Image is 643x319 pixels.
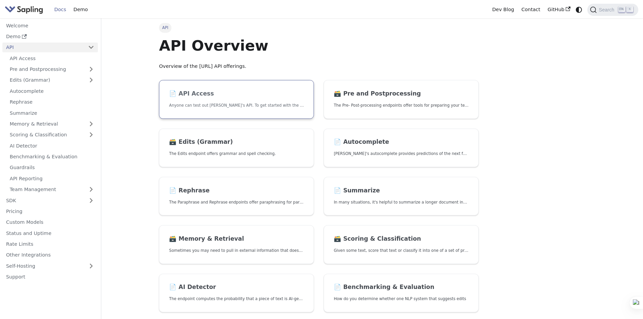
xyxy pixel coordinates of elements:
[169,284,304,291] h2: AI Detector
[334,187,468,194] h2: Summarize
[334,296,468,302] p: How do you determine whether one NLP system that suggests edits
[2,239,98,249] a: Rate Limits
[169,199,304,206] p: The Paraphrase and Rephrase endpoints offer paraphrasing for particular styles.
[6,185,98,194] a: Team Management
[334,235,468,243] h2: Scoring & Classification
[159,177,314,216] a: 📄️ RephraseThe Paraphrase and Rephrase endpoints offer paraphrasing for particular styles.
[587,4,638,16] button: Search (Ctrl+K)
[159,274,314,313] a: 📄️ AI DetectorThe endpoint computes the probability that a piece of text is AI-generated,
[169,296,304,302] p: The endpoint computes the probability that a piece of text is AI-generated,
[51,4,70,15] a: Docs
[169,187,304,194] h2: Rephrase
[5,5,43,15] img: Sapling.ai
[334,102,468,109] p: The Pre- Post-processing endpoints offer tools for preparing your text data for ingestation as we...
[334,90,468,98] h2: Pre and Postprocessing
[169,151,304,157] p: The Edits endpoint offers grammar and spell checking.
[6,86,98,96] a: Autocomplete
[324,80,479,119] a: 🗃️ Pre and PostprocessingThe Pre- Post-processing endpoints offer tools for preparing your text d...
[2,207,98,216] a: Pricing
[334,199,468,206] p: In many situations, it's helpful to summarize a longer document into a shorter, more easily diges...
[2,217,98,227] a: Custom Models
[324,177,479,216] a: 📄️ SummarizeIn many situations, it's helpful to summarize a longer document into a shorter, more ...
[544,4,574,15] a: GitHub
[597,7,618,12] span: Search
[2,21,98,30] a: Welcome
[6,53,98,63] a: API Access
[2,228,98,238] a: Status and Uptime
[6,108,98,118] a: Summarize
[488,4,517,15] a: Dev Blog
[169,90,304,98] h2: API Access
[5,5,46,15] a: Sapling.ai
[6,64,98,74] a: Pre and Postprocessing
[2,195,84,205] a: SDK
[2,261,98,271] a: Self-Hosting
[84,43,98,52] button: Collapse sidebar category 'API'
[169,138,304,146] h2: Edits (Grammar)
[6,130,98,140] a: Scoring & Classification
[2,43,84,52] a: API
[6,97,98,107] a: Rephrase
[518,4,544,15] a: Contact
[169,102,304,109] p: Anyone can test out Sapling's API. To get started with the API, simply:
[6,119,98,129] a: Memory & Retrieval
[84,195,98,205] button: Expand sidebar category 'SDK'
[159,36,479,55] h1: API Overview
[159,62,479,71] p: Overview of the [URL] API offerings.
[70,4,91,15] a: Demo
[6,174,98,183] a: API Reporting
[324,225,479,264] a: 🗃️ Scoring & ClassificationGiven some text, score that text or classify it into one of a set of p...
[159,23,171,32] span: API
[334,247,468,254] p: Given some text, score that text or classify it into one of a set of pre-specified categories.
[2,272,98,282] a: Support
[159,225,314,264] a: 🗃️ Memory & RetrievalSometimes you may need to pull in external information that doesn't fit in t...
[159,129,314,167] a: 🗃️ Edits (Grammar)The Edits endpoint offers grammar and spell checking.
[2,250,98,260] a: Other Integrations
[2,32,98,42] a: Demo
[334,138,468,146] h2: Autocomplete
[324,129,479,167] a: 📄️ Autocomplete[PERSON_NAME]'s autocomplete provides predictions of the next few characters or words
[6,141,98,151] a: AI Detector
[169,235,304,243] h2: Memory & Retrieval
[324,274,479,313] a: 📄️ Benchmarking & EvaluationHow do you determine whether one NLP system that suggests edits
[6,75,98,85] a: Edits (Grammar)
[334,151,468,157] p: Sapling's autocomplete provides predictions of the next few characters or words
[159,23,479,32] nav: Breadcrumbs
[6,163,98,172] a: Guardrails
[6,152,98,162] a: Benchmarking & Evaluation
[626,6,633,12] kbd: K
[334,284,468,291] h2: Benchmarking & Evaluation
[574,5,584,15] button: Switch between dark and light mode (currently system mode)
[169,247,304,254] p: Sometimes you may need to pull in external information that doesn't fit in the context size of an...
[159,80,314,119] a: 📄️ API AccessAnyone can test out [PERSON_NAME]'s API. To get started with the API, simply:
